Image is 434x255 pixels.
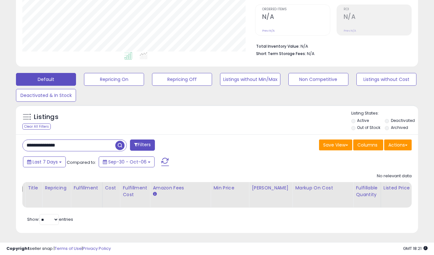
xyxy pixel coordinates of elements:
[391,118,415,123] label: Deactivated
[353,139,383,150] button: Columns
[55,245,82,251] a: Terms of Use
[262,8,330,11] span: Ordered Items
[357,125,380,130] label: Out of Stock
[153,191,156,197] small: Amazon Fees.
[130,139,155,151] button: Filters
[252,185,290,191] div: [PERSON_NAME]
[16,73,76,86] button: Default
[123,185,147,198] div: Fulfillment Cost
[220,73,280,86] button: Listings without Min/Max
[288,73,348,86] button: Non Competitive
[16,89,76,102] button: Deactivated & In Stock
[377,173,412,179] div: No relevant data
[105,185,118,191] div: Cost
[34,113,58,122] h5: Listings
[262,13,330,22] h2: N/A
[27,216,73,222] span: Show: entries
[33,159,58,165] span: Last 7 Days
[213,185,246,191] div: Min Price
[153,185,208,191] div: Amazon Fees
[351,110,418,116] p: Listing States:
[344,8,411,11] span: ROI
[295,185,350,191] div: Markup on Cost
[83,245,111,251] a: Privacy Policy
[45,185,68,191] div: Repricing
[256,42,407,50] li: N/A
[108,159,147,165] span: Sep-30 - Oct-06
[22,124,51,130] div: Clear All Filters
[6,245,30,251] strong: Copyright
[262,29,275,33] small: Prev: N/A
[319,139,352,150] button: Save View
[256,51,306,56] b: Short Term Storage Fees:
[256,44,300,49] b: Total Inventory Value:
[357,142,377,148] span: Columns
[293,182,353,208] th: The percentage added to the cost of goods (COGS) that forms the calculator for Min & Max prices.
[384,139,412,150] button: Actions
[67,159,96,165] span: Compared to:
[6,246,111,252] div: seller snap | |
[152,73,212,86] button: Repricing Off
[344,13,411,22] h2: N/A
[344,29,356,33] small: Prev: N/A
[73,185,99,191] div: Fulfillment
[391,125,408,130] label: Archived
[84,73,144,86] button: Repricing On
[307,51,315,57] span: N/A
[356,185,378,198] div: Fulfillable Quantity
[99,156,155,167] button: Sep-30 - Oct-06
[403,245,428,251] span: 2025-10-14 18:21 GMT
[23,156,66,167] button: Last 7 Days
[28,185,39,191] div: Title
[356,73,416,86] button: Listings without Cost
[357,118,369,123] label: Active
